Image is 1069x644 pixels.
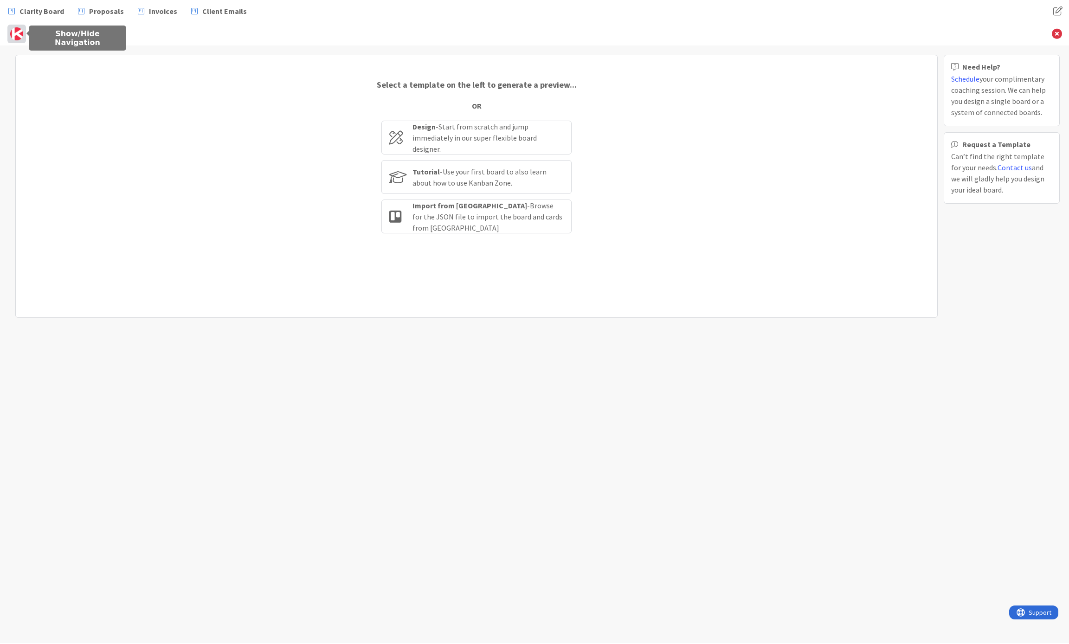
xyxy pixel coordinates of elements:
a: Client Emails [186,3,252,19]
a: Contact us [998,163,1032,172]
span: Proposals [89,6,124,17]
span: Clarity Board [19,6,64,17]
a: Invoices [132,3,183,19]
b: Design [412,122,436,131]
img: Visit kanbanzone.com [10,27,23,40]
a: Schedule [951,74,979,84]
b: Request a Template [962,141,1030,148]
div: Can’t find the right template for your needs. and we will gladly help you design your ideal board. [951,151,1052,195]
div: OR [472,100,482,111]
div: - Use your first board to also learn about how to use Kanban Zone. [412,166,564,188]
b: Import from [GEOGRAPHIC_DATA] [412,201,527,210]
a: Clarity Board [3,3,70,19]
h5: Show/Hide Navigation [32,29,122,47]
div: - Browse for the JSON file to import the board and cards from [GEOGRAPHIC_DATA] [412,200,564,233]
b: Tutorial [412,167,440,176]
span: Client Emails [202,6,247,17]
div: - Start from scratch and jump immediately in our super flexible board designer. [412,121,564,155]
span: your complimentary coaching session. We can help you design a single board or a system of connect... [951,74,1046,117]
div: Select a template on the left to generate a preview... [377,78,577,91]
span: Support [19,1,42,13]
span: Invoices [149,6,177,17]
a: Proposals [72,3,129,19]
b: Need Help? [962,63,1000,71]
